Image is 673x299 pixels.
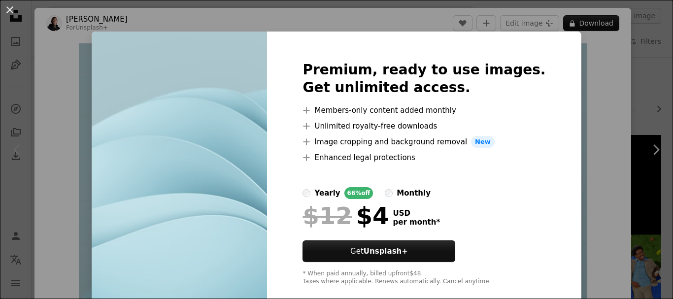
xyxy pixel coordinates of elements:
span: per month * [393,218,440,227]
input: monthly [385,189,393,197]
li: Members-only content added monthly [303,104,545,116]
div: * When paid annually, billed upfront $48 Taxes where applicable. Renews automatically. Cancel any... [303,270,545,286]
span: New [471,136,495,148]
div: 66% off [344,187,373,199]
button: GetUnsplash+ [303,240,455,262]
input: yearly66%off [303,189,310,197]
h2: Premium, ready to use images. Get unlimited access. [303,61,545,97]
strong: Unsplash+ [364,247,408,256]
div: monthly [397,187,431,199]
li: Unlimited royalty-free downloads [303,120,545,132]
span: USD [393,209,440,218]
div: yearly [314,187,340,199]
li: Enhanced legal protections [303,152,545,164]
div: $4 [303,203,389,229]
span: $12 [303,203,352,229]
li: Image cropping and background removal [303,136,545,148]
